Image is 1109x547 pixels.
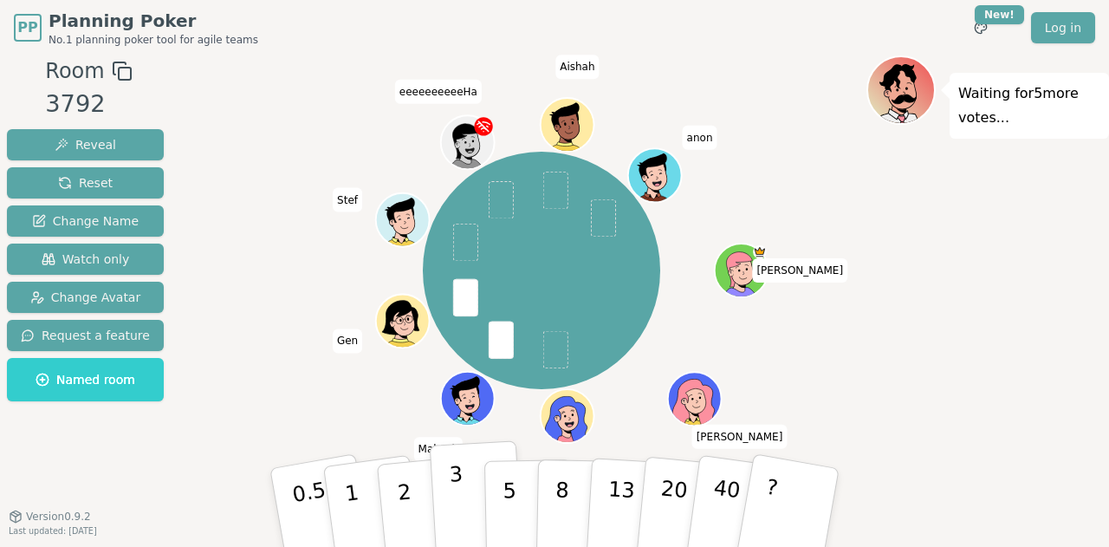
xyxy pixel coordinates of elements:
button: Watch only [7,244,164,275]
span: Version 0.9.2 [26,510,91,524]
div: 3792 [45,87,132,122]
span: Laura is the host [753,245,766,258]
span: No.1 planning poker tool for agile teams [49,33,258,47]
button: New! [965,12,996,43]
button: Reveal [7,129,164,160]
span: Reveal [55,136,116,153]
span: Click to change your name [555,55,599,79]
span: Click to change your name [692,425,788,449]
p: Waiting for 5 more votes... [958,81,1100,130]
span: Click to change your name [395,79,482,103]
button: Reset [7,167,164,199]
span: Change Name [32,212,139,230]
div: New! [975,5,1024,24]
span: Click to change your name [333,187,362,212]
span: Change Avatar [30,289,141,306]
button: Version0.9.2 [9,510,91,524]
button: Click to change your avatar [542,391,593,441]
button: Named room [7,358,164,401]
span: PP [17,17,37,38]
a: Log in [1031,12,1095,43]
span: Planning Poker [49,9,258,33]
button: Change Avatar [7,282,164,313]
span: Named room [36,371,135,388]
span: Room [45,55,104,87]
button: Request a feature [7,320,164,351]
a: PPPlanning PokerNo.1 planning poker tool for agile teams [14,9,258,47]
span: Click to change your name [683,126,717,150]
span: Last updated: [DATE] [9,526,97,536]
span: Click to change your name [414,437,464,461]
span: Request a feature [21,327,150,344]
span: Watch only [42,251,130,268]
span: Reset [58,174,113,192]
button: Change Name [7,205,164,237]
span: Click to change your name [333,329,362,353]
span: Click to change your name [752,258,847,283]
